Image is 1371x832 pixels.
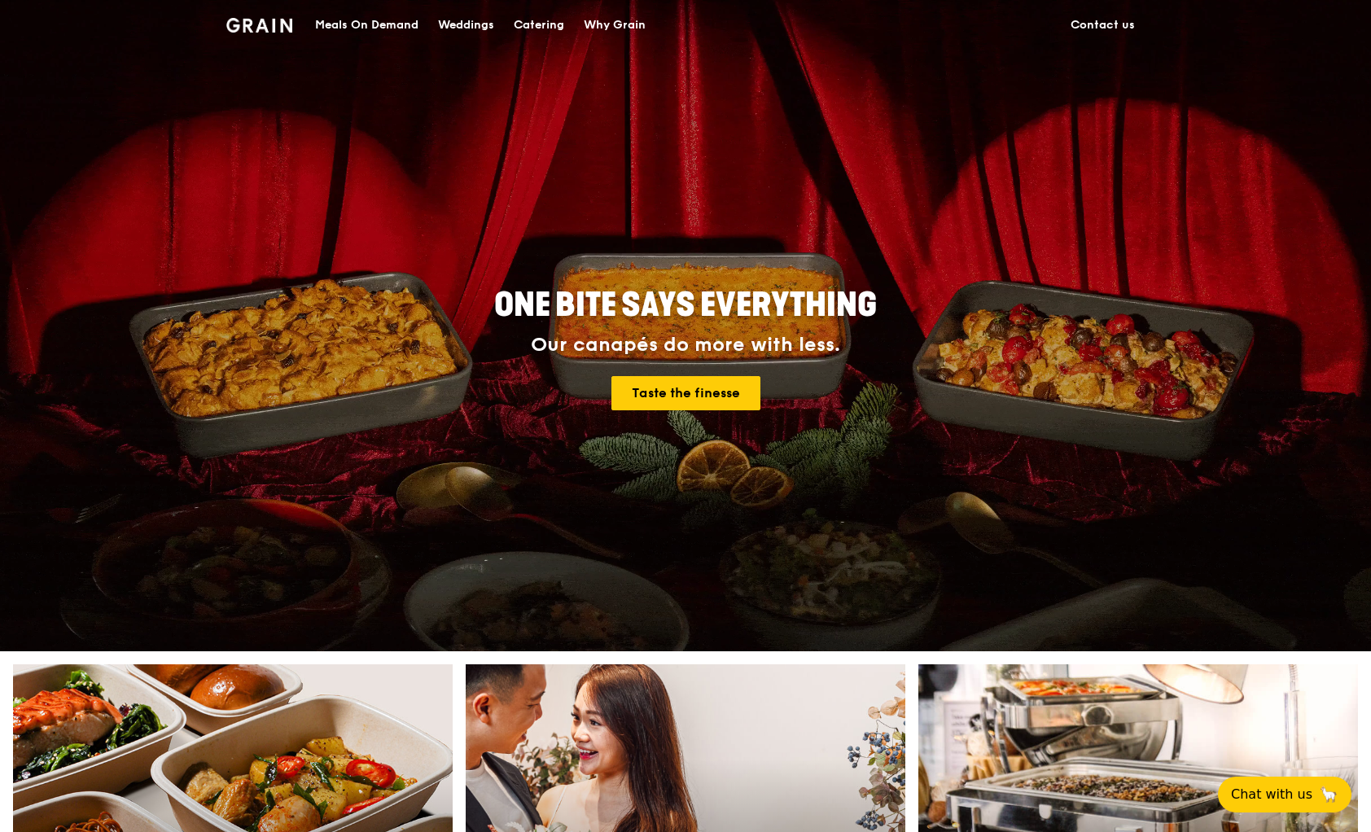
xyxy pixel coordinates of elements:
[1061,1,1145,50] a: Contact us
[584,1,646,50] div: Why Grain
[514,1,564,50] div: Catering
[574,1,655,50] a: Why Grain
[315,1,418,50] div: Meals On Demand
[438,1,494,50] div: Weddings
[494,286,877,325] span: ONE BITE SAYS EVERYTHING
[392,334,979,357] div: Our canapés do more with less.
[428,1,504,50] a: Weddings
[504,1,574,50] a: Catering
[1319,785,1338,804] span: 🦙
[611,376,760,410] a: Taste the finesse
[226,18,292,33] img: Grain
[1231,785,1312,804] span: Chat with us
[1218,777,1351,812] button: Chat with us🦙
